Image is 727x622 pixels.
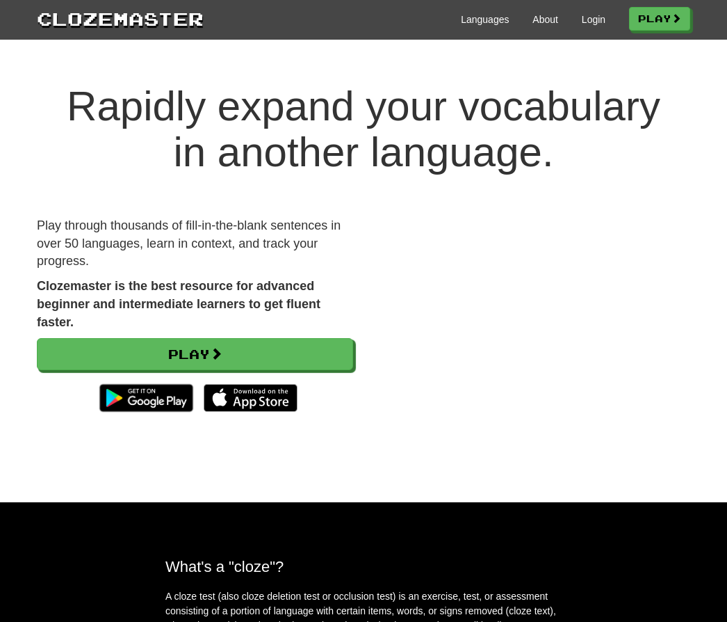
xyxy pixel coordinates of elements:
a: About [532,13,558,26]
strong: Clozemaster is the best resource for advanced beginner and intermediate learners to get fluent fa... [37,279,320,328]
a: Play [37,338,353,370]
img: Download_on_the_App_Store_Badge_US-UK_135x40-25178aeef6eb6b83b96f5f2d004eda3bffbb37122de64afbaef7... [204,384,297,412]
a: Login [582,13,605,26]
p: Play through thousands of fill-in-the-blank sentences in over 50 languages, learn in context, and... [37,217,353,271]
a: Languages [461,13,509,26]
h2: What's a "cloze"? [165,558,562,575]
a: Play [629,7,690,31]
img: Get it on Google Play [92,377,200,419]
a: Clozemaster [37,6,204,31]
